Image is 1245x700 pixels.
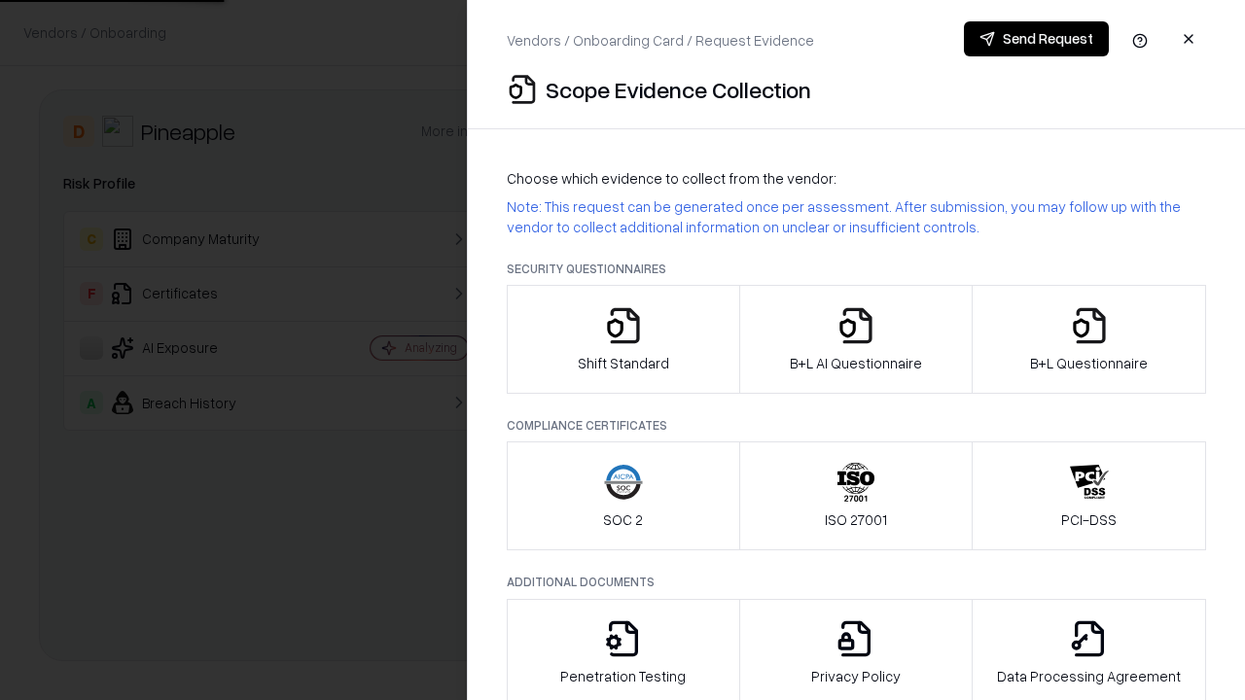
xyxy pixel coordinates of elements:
button: SOC 2 [507,441,740,550]
p: Compliance Certificates [507,417,1206,434]
p: B+L AI Questionnaire [790,353,922,373]
p: Data Processing Agreement [997,666,1181,686]
p: ISO 27001 [825,509,887,530]
p: Note: This request can be generated once per assessment. After submission, you may follow up with... [507,196,1206,237]
p: Vendors / Onboarding Card / Request Evidence [507,30,814,51]
button: Send Request [964,21,1109,56]
button: PCI-DSS [972,441,1206,550]
p: Penetration Testing [560,666,686,686]
p: Security Questionnaires [507,261,1206,277]
button: Shift Standard [507,285,740,394]
button: B+L AI Questionnaire [739,285,974,394]
p: Scope Evidence Collection [546,74,811,105]
p: Privacy Policy [811,666,901,686]
p: Additional Documents [507,574,1206,590]
button: B+L Questionnaire [972,285,1206,394]
p: PCI-DSS [1061,509,1117,530]
button: ISO 27001 [739,441,974,550]
p: Choose which evidence to collect from the vendor: [507,168,1206,189]
p: SOC 2 [603,509,643,530]
p: B+L Questionnaire [1030,353,1148,373]
p: Shift Standard [578,353,669,373]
